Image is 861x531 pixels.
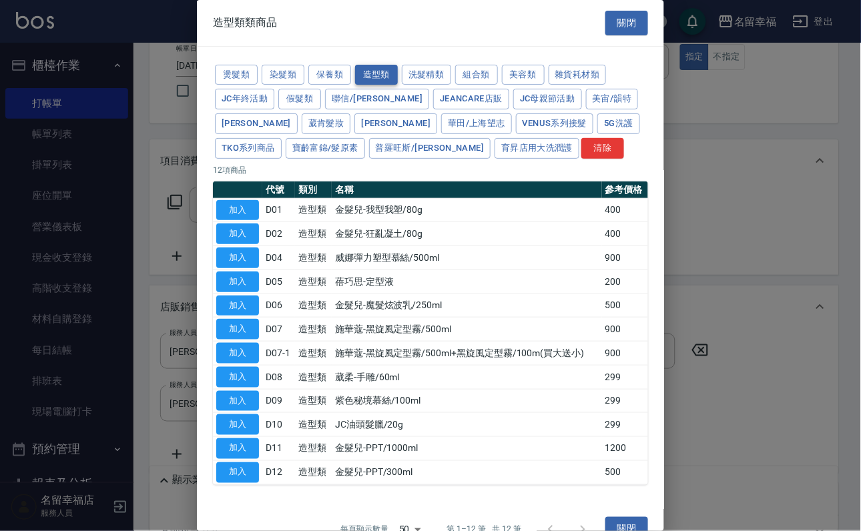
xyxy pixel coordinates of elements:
td: 299 [602,413,648,437]
td: 900 [602,318,648,342]
td: 金髮兒-PPT/300ml [332,460,601,484]
td: 造型類 [295,246,332,270]
p: 12 項商品 [213,164,648,176]
td: 造型類 [295,389,332,413]
button: 造型類 [355,65,398,85]
button: 組合類 [455,65,498,85]
td: 金髮兒-PPT/1000ml [332,437,601,461]
td: D06 [262,294,295,318]
td: 葳柔-手雕/60ml [332,365,601,389]
button: [PERSON_NAME] [215,113,298,134]
td: D08 [262,365,295,389]
td: 造型類 [295,294,332,318]
td: 造型類 [295,198,332,222]
button: 清除 [581,138,624,159]
button: 加入 [216,272,259,292]
td: 施華蔻-黑旋風定型霧/500ml+黑旋風定型霧/100m(買大送小) [332,342,601,366]
button: 加入 [216,200,259,221]
td: 造型類 [295,413,332,437]
span: 造型類類商品 [213,16,277,29]
td: 造型類 [295,342,332,366]
th: 參考價格 [602,181,648,199]
td: 299 [602,365,648,389]
td: 造型類 [295,318,332,342]
button: TKO系列商品 [215,138,282,159]
td: 500 [602,294,648,318]
td: D07-1 [262,342,295,366]
td: 金髮兒-狂亂凝土/80g [332,222,601,246]
td: D07 [262,318,295,342]
th: 類別 [295,181,332,199]
td: 金髮兒-魔髮炫波乳/250ml [332,294,601,318]
td: 造型類 [295,222,332,246]
td: D11 [262,437,295,461]
button: 葳肯髮妝 [302,113,351,134]
td: 1200 [602,437,648,461]
button: 美容類 [502,65,545,85]
button: 加入 [216,414,259,435]
td: 造型類 [295,365,332,389]
button: 燙髮類 [215,65,258,85]
button: 加入 [216,247,259,268]
button: 加入 [216,223,259,244]
button: 保養類 [308,65,351,85]
td: 造型類 [295,460,332,484]
td: 500 [602,460,648,484]
button: 寶齡富錦/髮原素 [286,138,365,159]
td: D09 [262,389,295,413]
button: 關閉 [605,11,648,35]
button: 美宙/韻特 [586,89,639,109]
button: 普羅旺斯/[PERSON_NAME] [369,138,491,159]
td: D05 [262,270,295,294]
td: D10 [262,413,295,437]
button: 假髮類 [278,89,321,109]
td: 900 [602,246,648,270]
td: D01 [262,198,295,222]
td: D04 [262,246,295,270]
td: 施華蔻-黑旋風定型霧/500ml [332,318,601,342]
button: 加入 [216,319,259,340]
button: [PERSON_NAME] [354,113,437,134]
button: JeanCare店販 [433,89,509,109]
td: 200 [602,270,648,294]
th: 名稱 [332,181,601,199]
button: 聯信/[PERSON_NAME] [325,89,429,109]
button: JC年終活動 [215,89,274,109]
td: 造型類 [295,270,332,294]
button: 育昇店用大洗潤護 [495,138,579,159]
button: 加入 [216,462,259,483]
button: 加入 [216,367,259,388]
button: 加入 [216,438,259,459]
td: 400 [602,198,648,222]
button: 加入 [216,391,259,412]
button: JC母親節活動 [513,89,582,109]
td: 900 [602,342,648,366]
td: 紫色秘境慕絲/100ml [332,389,601,413]
button: 加入 [216,343,259,364]
td: 造型類 [295,437,332,461]
td: 威娜彈力塑型慕絲/500ml [332,246,601,270]
td: 299 [602,389,648,413]
button: Venus系列接髮 [516,113,593,134]
td: D12 [262,460,295,484]
button: 洗髮精類 [402,65,451,85]
td: D02 [262,222,295,246]
button: 染髮類 [262,65,304,85]
td: 蓓巧思-定型液 [332,270,601,294]
th: 代號 [262,181,295,199]
td: 金髮兒-我型我塑/80g [332,198,601,222]
td: JC油頭髮臘/20g [332,413,601,437]
button: 華田/上海望志 [441,113,512,134]
button: 加入 [216,296,259,316]
td: 400 [602,222,648,246]
button: 雜貨耗材類 [549,65,607,85]
button: 5G洗護 [597,113,640,134]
